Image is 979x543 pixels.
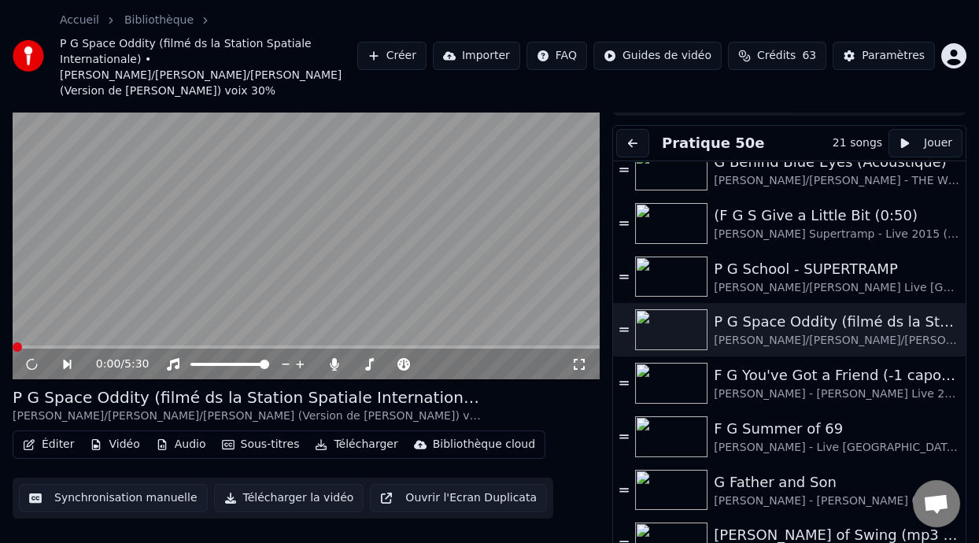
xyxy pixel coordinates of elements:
div: P G School - SUPERTRAMP [714,258,959,280]
button: Éditer [17,434,80,456]
span: P G Space Oddity (filmé ds la Station Spatiale Internationale) • [PERSON_NAME]/[PERSON_NAME]/[PER... [60,36,357,99]
div: P G Space Oddity (filmé ds la Station Spatiale Internationale) [714,311,959,333]
a: Bibliothèque [124,13,194,28]
button: Jouer [888,129,962,157]
div: Ouvrir le chat [913,480,960,527]
button: Paramètres [833,42,935,70]
button: Créer [357,42,427,70]
button: Synchronisation manuelle [19,484,208,512]
div: G Father and Son [714,471,959,493]
nav: breadcrumb [60,13,357,99]
div: Bibliothèque cloud [433,437,535,452]
div: [PERSON_NAME]/[PERSON_NAME]/[PERSON_NAME] (Version de [PERSON_NAME]) voix 30% [714,333,959,349]
span: 5:30 [124,356,149,372]
div: [PERSON_NAME]/[PERSON_NAME] Live [GEOGRAPHIC_DATA] (-4% voix 35%) [714,280,959,296]
div: Paramètres [862,48,925,64]
button: FAQ [526,42,587,70]
div: F G Summer of 69 [714,418,959,440]
div: F G You've Got a Friend (-1 capo 1) [714,364,959,386]
div: [PERSON_NAME] Supertramp - Live 2015 (-4%) [714,227,959,242]
div: G Behind Blue Eyes (Acoustique) [714,151,959,173]
button: Télécharger [308,434,404,456]
button: Télécharger la vidéo [214,484,364,512]
button: Crédits63 [728,42,826,70]
span: 63 [802,48,816,64]
button: Guides de vidéo [593,42,722,70]
div: [PERSON_NAME] - [PERSON_NAME] Live 2021 (voix 25%) [714,386,959,402]
span: Crédits [757,48,796,64]
button: Audio [150,434,212,456]
div: 21 songs [833,135,882,151]
img: youka [13,40,44,72]
div: / [96,356,134,372]
div: [PERSON_NAME] - [PERSON_NAME] (sans voix) [714,493,959,509]
button: Importer [433,42,520,70]
div: [PERSON_NAME]/[PERSON_NAME]/[PERSON_NAME] (Version de [PERSON_NAME]) voix 30% [13,408,485,424]
div: [PERSON_NAME]/[PERSON_NAME] - THE WHO Live [GEOGRAPHIC_DATA][PERSON_NAME] 2022 (sans voix) [714,173,959,189]
div: [PERSON_NAME] - Live [GEOGRAPHIC_DATA][PERSON_NAME] 2024 [714,440,959,456]
span: 0:00 [96,356,120,372]
button: Sous-titres [216,434,306,456]
button: Vidéo [83,434,146,456]
button: Ouvrir l'Ecran Duplicata [370,484,547,512]
button: Pratique 50e [656,132,770,154]
a: Accueil [60,13,99,28]
div: P G Space Oddity (filmé ds la Station Spatiale Internationale) [13,386,485,408]
div: (F G S Give a Little Bit (0:50) [714,205,959,227]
